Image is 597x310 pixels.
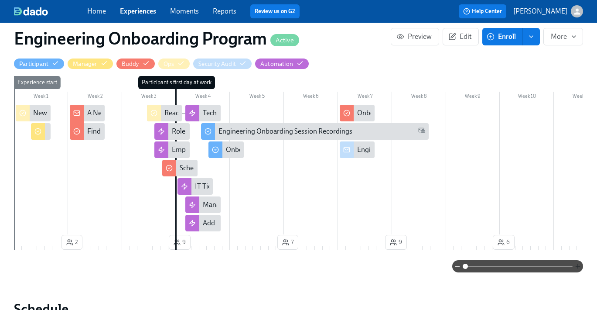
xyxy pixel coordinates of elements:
[19,60,48,68] div: Hide Participant
[16,105,51,121] div: New Hires coming {{ participant.startDate | YYYY.MM.DD }}
[522,28,540,45] button: enroll
[255,7,295,16] a: Review us on G2
[198,60,236,68] div: Hide Security Audit
[14,59,64,69] button: Participant
[543,28,583,45] button: More
[385,235,407,250] button: 9
[87,127,163,136] div: Find a "hello world" ticket
[357,108,444,118] div: Onboarding Buddy Feedback
[70,105,105,121] div: A New Hire is joining Engineering!
[14,92,68,103] div: Week 1
[493,235,515,250] button: 6
[195,182,257,191] div: IT Tickets - Birthright
[498,238,510,247] span: 6
[391,28,439,45] button: Preview
[488,32,516,41] span: Enroll
[282,238,293,247] span: 7
[185,215,220,231] div: Add to Eng slack channels
[154,141,189,158] div: Emp Type - Eng Onboarding Sessions
[122,92,176,103] div: Week 3
[203,200,257,210] div: Manager Sessions
[398,32,432,41] span: Preview
[255,59,309,69] button: Automation
[169,235,191,250] button: 9
[193,59,252,69] button: Security Audit
[185,196,220,213] div: Manager Sessions
[177,178,212,195] div: IT Tickets - Birthright
[450,32,471,41] span: Edit
[213,7,236,15] a: Reports
[185,105,220,121] div: Tech - Eng Onboarding Sessions
[170,7,199,15] a: Moments
[203,218,280,228] div: Add to Eng slack channels
[158,59,190,69] button: Ops
[482,28,522,45] button: Enroll
[340,105,375,121] div: Onboarding Buddy Feedback
[14,7,48,16] img: dado
[392,92,446,103] div: Week 8
[61,235,82,250] button: 2
[14,76,61,89] div: Experience start
[357,145,553,155] div: Engineering Onboarding - Security Engineering Session Attendees
[164,108,241,118] div: Ready to Run Automation
[87,7,106,15] a: Home
[338,92,392,103] div: Week 7
[116,59,155,69] button: Buddy
[218,127,352,136] div: Engineering Onboarding Session Recordings
[551,32,576,41] span: More
[459,4,506,18] button: Help Center
[284,92,338,103] div: Week 6
[14,7,87,16] a: dado
[340,141,375,158] div: Engineering Onboarding - Security Engineering Session Attendees
[174,238,186,247] span: 9
[87,108,190,118] div: A New Hire is joining Engineering!
[162,160,197,176] div: Schedule 1-1 intro meeting
[180,163,258,173] div: Schedule 1-1 intro meeting
[418,127,425,137] span: Work Email
[120,7,156,15] a: Experiences
[270,37,299,44] span: Active
[154,123,189,140] div: Role - Eng Onboarding Sessions
[230,92,284,103] div: Week 5
[443,28,479,45] button: Edit
[446,92,500,103] div: Week 9
[513,7,567,16] p: [PERSON_NAME]
[33,108,209,118] div: New Hires coming {{ participant.startDate | YYYY.MM.DD }}
[147,105,182,121] div: Ready to Run Automation
[73,60,97,68] div: Hide Manager
[513,5,583,17] button: [PERSON_NAME]
[201,123,429,140] div: Engineering Onboarding Session Recordings
[390,238,402,247] span: 9
[463,7,502,16] span: Help Center
[172,145,283,155] div: Emp Type - Eng Onboarding Sessions
[66,238,78,247] span: 2
[122,60,139,68] div: Hide Buddy
[226,145,290,155] div: Onboarding Check-in
[68,59,113,69] button: Manager
[260,60,293,68] div: Automation
[14,28,299,49] h1: Engineering Onboarding Program
[70,123,105,140] div: Find a "hello world" ticket
[176,92,230,103] div: Week 4
[277,235,298,250] button: 7
[203,108,298,118] div: Tech - Eng Onboarding Sessions
[138,76,215,89] div: Participant's first day at work
[68,92,122,103] div: Week 2
[172,127,267,136] div: Role - Eng Onboarding Sessions
[250,4,300,18] button: Review us on G2
[500,92,554,103] div: Week 10
[164,60,174,68] div: Hide Ops
[208,141,243,158] div: Onboarding Check-in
